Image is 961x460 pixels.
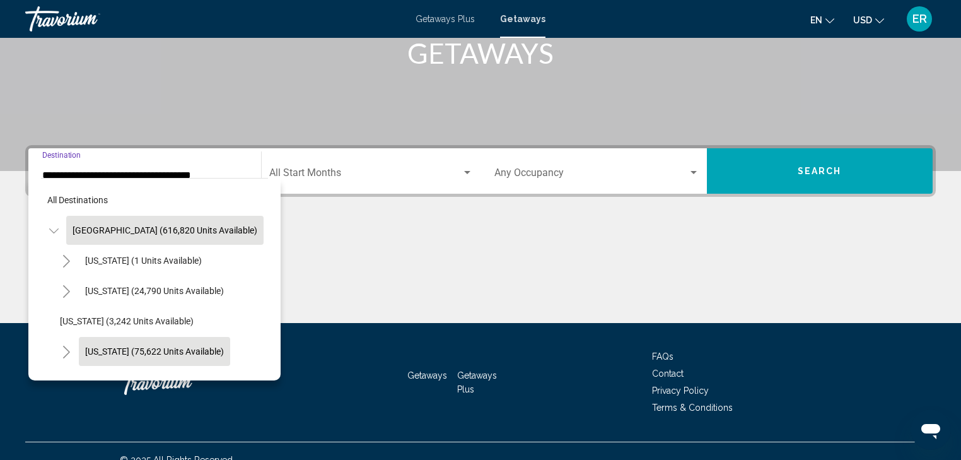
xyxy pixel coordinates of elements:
[120,363,246,401] a: Travorium
[28,148,933,194] div: Search widget
[652,369,684,379] a: Contact
[73,225,257,235] span: [GEOGRAPHIC_DATA] (616,820 units available)
[407,370,447,380] a: Getaways
[810,15,822,25] span: en
[707,148,933,194] button: Search
[853,11,884,29] button: Change currency
[652,403,733,413] a: Terms & Conditions
[54,339,79,364] button: Toggle California (75,622 units available)
[25,6,403,32] a: Travorium
[457,370,497,394] a: Getaways Plus
[79,367,230,396] button: [US_STATE] (27,874 units available)
[798,167,842,177] span: Search
[912,13,927,25] span: ER
[911,410,951,450] iframe: Button to launch messaging window
[41,186,268,215] button: All destinations
[652,351,673,362] a: FAQs
[500,14,545,24] a: Getaways
[60,316,194,326] span: [US_STATE] (3,242 units available)
[41,218,66,243] button: Toggle United States (616,820 units available)
[47,195,108,205] span: All destinations
[54,248,79,273] button: Toggle Alabama (1 units available)
[54,307,200,336] button: [US_STATE] (3,242 units available)
[54,369,79,394] button: Toggle Colorado (27,874 units available)
[79,276,230,305] button: [US_STATE] (24,790 units available)
[66,216,264,245] button: [GEOGRAPHIC_DATA] (616,820 units available)
[79,337,230,366] button: [US_STATE] (75,622 units available)
[54,278,79,304] button: Toggle Arizona (24,790 units available)
[853,15,872,25] span: USD
[810,11,834,29] button: Change language
[85,256,202,266] span: [US_STATE] (1 units available)
[903,6,936,32] button: User Menu
[79,246,208,275] button: [US_STATE] (1 units available)
[652,386,709,396] a: Privacy Policy
[416,14,475,24] a: Getaways Plus
[85,346,224,357] span: [US_STATE] (75,622 units available)
[85,286,224,296] span: [US_STATE] (24,790 units available)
